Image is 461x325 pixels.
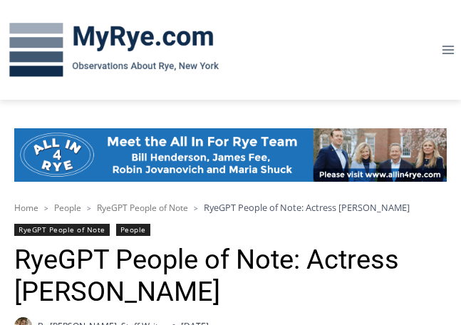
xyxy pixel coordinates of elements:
img: All in for Rye [14,128,447,182]
a: People [116,224,150,236]
button: Open menu [435,38,461,61]
span: > [87,203,91,213]
a: RyeGPT People of Note [97,202,188,214]
span: > [194,203,198,213]
a: Home [14,202,38,214]
a: RyeGPT People of Note [14,224,110,236]
nav: Breadcrumbs [14,200,447,215]
span: > [44,203,48,213]
h1: RyeGPT People of Note: Actress [PERSON_NAME] [14,244,447,309]
span: RyeGPT People of Note: Actress [PERSON_NAME] [204,201,410,214]
a: People [54,202,81,214]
